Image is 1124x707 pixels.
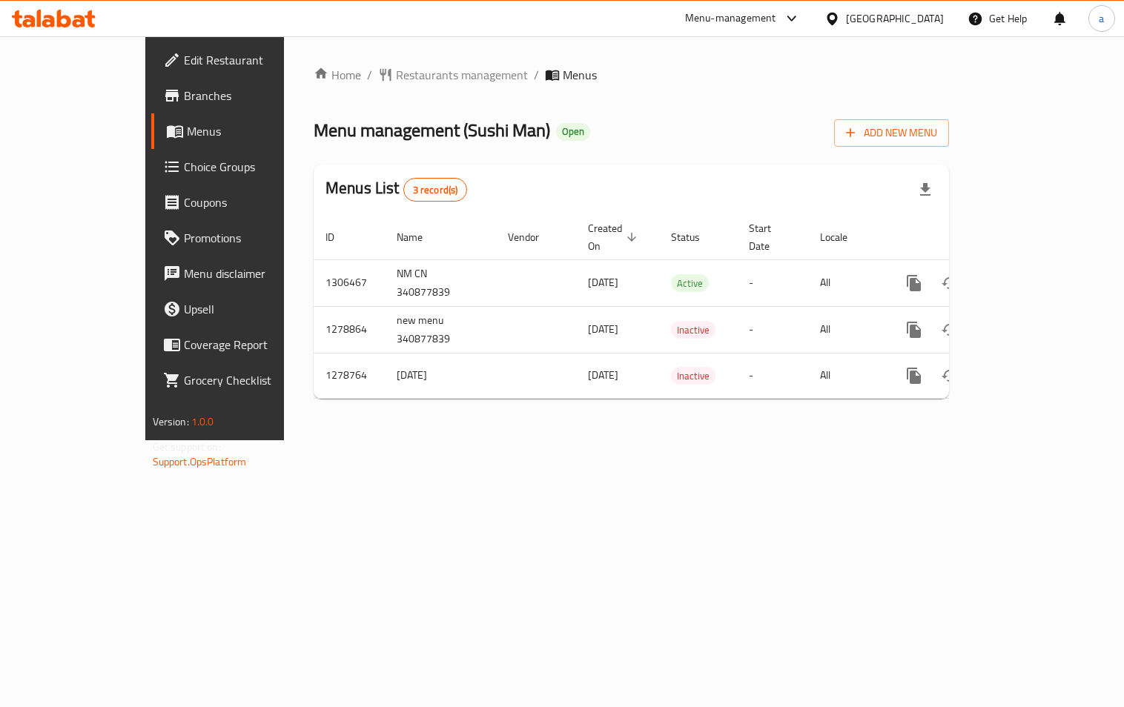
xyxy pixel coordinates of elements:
span: Choice Groups [184,158,321,176]
a: Home [314,66,361,84]
span: Add New Menu [846,124,937,142]
span: Menus [563,66,597,84]
div: Export file [908,172,943,208]
span: Coupons [184,193,321,211]
span: Upsell [184,300,321,318]
span: Inactive [671,322,715,339]
div: Inactive [671,367,715,385]
td: new menu 340877839 [385,306,496,353]
td: All [808,259,885,306]
a: Grocery Checklist [151,362,333,398]
button: Change Status [932,312,968,348]
span: Coverage Report [184,336,321,353]
a: Choice Groups [151,149,333,185]
span: Get support on: [153,437,221,457]
a: Coupons [151,185,333,220]
span: Vendor [508,228,558,246]
button: more [896,265,932,301]
td: 1278764 [314,353,385,398]
span: Promotions [184,229,321,247]
td: All [808,353,885,398]
td: 1306467 [314,259,385,306]
span: a [1099,10,1104,27]
td: - [737,353,808,398]
h2: Menus List [325,177,467,202]
span: [DATE] [588,319,618,339]
span: [DATE] [588,273,618,292]
span: Active [671,275,709,292]
td: NM CN 340877839 [385,259,496,306]
td: All [808,306,885,353]
div: Active [671,274,709,292]
li: / [367,66,372,84]
button: Add New Menu [834,119,949,147]
span: [DATE] [588,365,618,385]
span: Menus [187,122,321,140]
span: Branches [184,87,321,104]
a: Menus [151,113,333,149]
span: Version: [153,412,189,431]
span: Name [397,228,442,246]
td: [DATE] [385,353,496,398]
a: Menu disclaimer [151,256,333,291]
a: Promotions [151,220,333,256]
span: Status [671,228,719,246]
th: Actions [885,215,1051,260]
span: Inactive [671,368,715,385]
span: ID [325,228,354,246]
a: Support.OpsPlatform [153,452,247,471]
span: Created On [588,219,641,255]
span: Menu management ( Sushi Man ) [314,113,550,147]
span: 3 record(s) [404,183,467,197]
a: Branches [151,78,333,113]
span: Locale [820,228,867,246]
span: Edit Restaurant [184,51,321,69]
div: Open [556,123,590,141]
table: enhanced table [314,215,1051,399]
span: 1.0.0 [191,412,214,431]
a: Edit Restaurant [151,42,333,78]
a: Upsell [151,291,333,327]
span: Grocery Checklist [184,371,321,389]
td: - [737,306,808,353]
nav: breadcrumb [314,66,949,84]
div: Total records count [403,178,468,202]
span: Start Date [749,219,790,255]
span: Open [556,125,590,138]
button: more [896,358,932,394]
div: [GEOGRAPHIC_DATA] [846,10,944,27]
a: Restaurants management [378,66,528,84]
button: Change Status [932,358,968,394]
td: - [737,259,808,306]
button: more [896,312,932,348]
li: / [534,66,539,84]
span: Restaurants management [396,66,528,84]
td: 1278864 [314,306,385,353]
button: Change Status [932,265,968,301]
div: Inactive [671,321,715,339]
span: Menu disclaimer [184,265,321,282]
a: Coverage Report [151,327,333,362]
div: Menu-management [685,10,776,27]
